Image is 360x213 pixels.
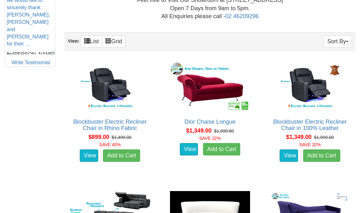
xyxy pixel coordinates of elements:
a: Grid [102,35,126,48]
a: Add to Cart [203,143,240,156]
font: SAVE 32% [299,142,321,147]
font: SAVE 32% [199,136,221,141]
font: SAVE 40% [99,142,121,147]
del: $1,499.00 [112,135,131,140]
a: Add to Cart [103,149,140,162]
a: View [80,149,98,162]
del: $1,999.00 [314,135,334,140]
img: Blockbuster Electric Recliner Chair in 100% Leather [268,61,352,112]
a: Blockbuster Electric Recliner Chair in Rhino Fabric [73,119,146,131]
button: Sort By [324,35,352,48]
a: List [81,35,102,48]
a: Blockbuster Electric Recliner Chair in 100% Leather [273,119,347,131]
img: Blockbuster Electric Recliner Chair in Rhino Fabric [68,61,152,112]
a: View [180,143,198,156]
del: $1,999.00 [214,128,234,134]
a: 02 46209296 [225,13,259,19]
span: $899.00 [89,134,109,140]
span: $1,349.00 [286,134,312,140]
img: Dior Chaise Longue [168,61,252,112]
a: View [280,149,298,162]
a: Add to Cart [303,149,340,162]
a: Dior Chaise Longue [185,119,236,125]
a: Write Testimonial [11,60,50,65]
strong: View: [68,38,79,44]
span: $1,349.00 [186,127,212,134]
